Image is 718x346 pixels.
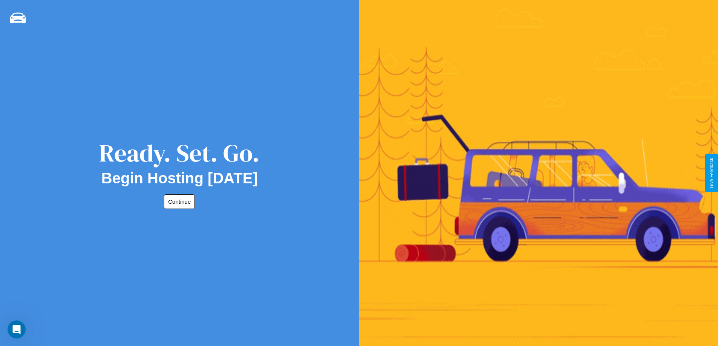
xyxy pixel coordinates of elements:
div: Ready. Set. Go. [99,136,260,170]
h2: Begin Hosting [DATE] [101,170,258,187]
button: Continue [164,194,195,209]
div: Give Feedback [709,158,714,188]
iframe: Intercom live chat [8,320,26,338]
